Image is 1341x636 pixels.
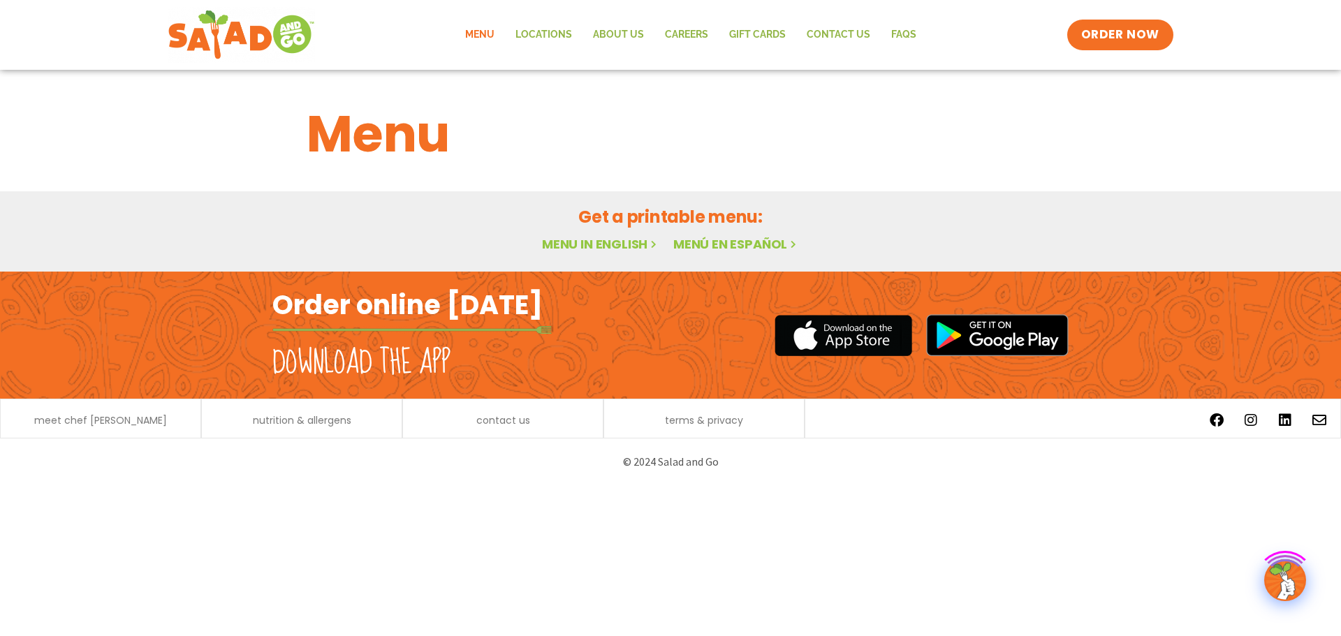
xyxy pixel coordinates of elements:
img: google_play [926,314,1069,356]
img: appstore [775,313,912,358]
a: nutrition & allergens [253,415,351,425]
a: FAQs [881,19,927,51]
h2: Download the app [272,343,450,383]
a: Careers [654,19,719,51]
img: fork [272,326,552,334]
a: contact us [476,415,530,425]
a: meet chef [PERSON_NAME] [34,415,167,425]
a: Locations [505,19,582,51]
h2: Order online [DATE] [272,288,543,322]
a: Menu [455,19,505,51]
a: Menú en español [673,235,799,253]
a: GIFT CARDS [719,19,796,51]
a: Contact Us [796,19,881,51]
a: ORDER NOW [1067,20,1173,50]
h2: Get a printable menu: [307,205,1034,229]
a: Menu in English [542,235,659,253]
p: © 2024 Salad and Go [279,452,1062,471]
img: new-SAG-logo-768×292 [168,7,315,63]
nav: Menu [455,19,927,51]
h1: Menu [307,96,1034,172]
a: About Us [582,19,654,51]
a: terms & privacy [665,415,743,425]
span: ORDER NOW [1081,27,1159,43]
